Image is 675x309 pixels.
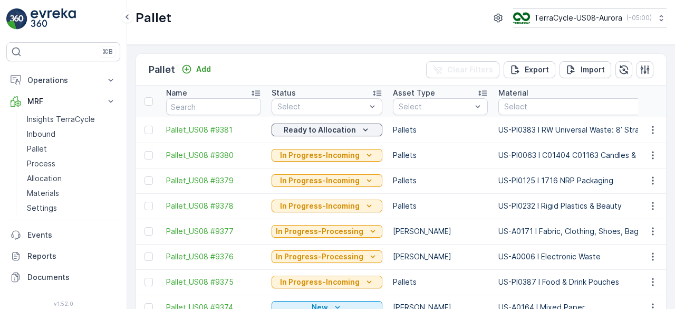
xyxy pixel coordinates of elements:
[23,171,120,186] a: Allocation
[31,8,76,30] img: logo_light-DOdMpM7g.png
[23,142,120,156] a: Pallet
[144,151,153,160] div: Toggle Row Selected
[166,125,261,135] a: Pallet_US08 #9381
[276,226,363,237] p: In Progress-Processing
[27,203,57,213] p: Settings
[23,186,120,201] a: Materials
[102,48,113,56] p: ⌘B
[6,224,120,246] a: Events
[280,175,360,186] p: In Progress-Incoming
[6,301,120,307] span: v 1.52.0
[27,144,47,154] p: Pallet
[393,125,488,135] p: Pallets
[272,200,382,212] button: In Progress-Incoming
[27,272,116,283] p: Documents
[177,63,215,76] button: Add
[149,62,175,77] p: Pallet
[27,129,55,139] p: Inbound
[284,125,356,135] p: Ready to Allocation
[144,278,153,286] div: Toggle Row Selected
[23,201,120,216] a: Settings
[393,277,488,287] p: Pallets
[166,226,261,237] a: Pallet_US08 #9377
[144,126,153,134] div: Toggle Row Selected
[393,88,435,98] p: Asset Type
[272,276,382,288] button: In Progress-Incoming
[166,201,261,211] a: Pallet_US08 #9378
[272,149,382,162] button: In Progress-Incoming
[6,246,120,267] a: Reports
[136,10,171,26] p: Pallet
[144,176,153,185] div: Toggle Row Selected
[393,175,488,186] p: Pallets
[166,150,261,161] a: Pallet_US08 #9380
[272,225,382,238] button: In Progress-Processing
[23,156,120,171] a: Process
[393,251,488,262] p: [PERSON_NAME]
[23,112,120,127] a: Insights TerraCycle
[144,227,153,236] div: Toggle Row Selected
[23,127,120,142] a: Inbound
[27,75,99,86] p: Operations
[272,250,382,263] button: In Progress-Processing
[27,114,95,125] p: Insights TerraCycle
[498,88,528,98] p: Material
[166,175,261,186] a: Pallet_US08 #9379
[393,201,488,211] p: Pallets
[166,88,187,98] p: Name
[513,12,530,24] img: image_ci7OI47.png
[6,91,120,112] button: MRF
[534,13,622,23] p: TerraCycle-US08-Aurora
[399,101,471,112] p: Select
[581,64,605,75] p: Import
[276,251,363,262] p: In Progress-Processing
[280,201,360,211] p: In Progress-Incoming
[27,173,62,184] p: Allocation
[626,14,652,22] p: ( -05:00 )
[504,61,555,78] button: Export
[166,98,261,115] input: Search
[27,96,99,107] p: MRF
[27,251,116,261] p: Reports
[272,88,296,98] p: Status
[27,158,55,169] p: Process
[166,251,261,262] a: Pallet_US08 #9376
[280,277,360,287] p: In Progress-Incoming
[144,252,153,261] div: Toggle Row Selected
[27,188,59,199] p: Materials
[277,101,366,112] p: Select
[27,230,116,240] p: Events
[393,226,488,237] p: [PERSON_NAME]
[166,277,261,287] a: Pallet_US08 #9375
[426,61,499,78] button: Clear Filters
[196,64,211,74] p: Add
[560,61,611,78] button: Import
[6,8,27,30] img: logo
[447,64,493,75] p: Clear Filters
[144,202,153,210] div: Toggle Row Selected
[272,124,382,136] button: Ready to Allocation
[280,150,360,161] p: In Progress-Incoming
[525,64,549,75] p: Export
[393,150,488,161] p: Pallets
[6,70,120,91] button: Operations
[6,267,120,288] a: Documents
[513,8,667,27] button: TerraCycle-US08-Aurora(-05:00)
[272,174,382,187] button: In Progress-Incoming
